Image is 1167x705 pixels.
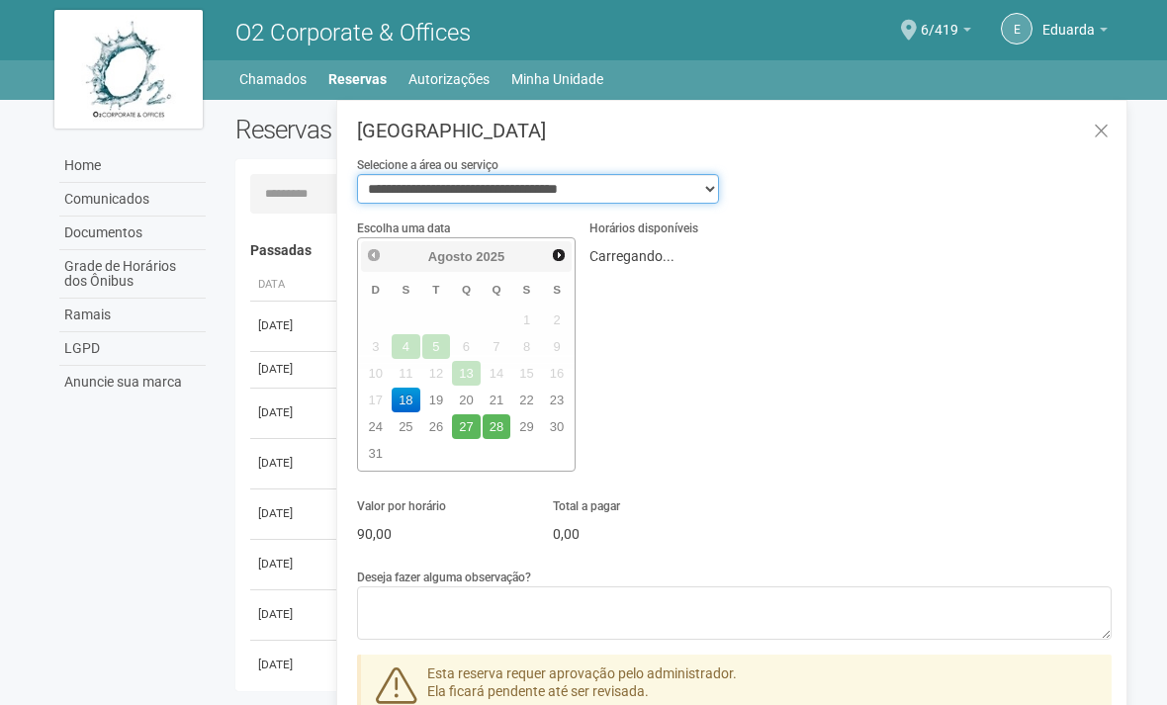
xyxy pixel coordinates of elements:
a: 6/419 [921,25,971,41]
h3: [GEOGRAPHIC_DATA] [357,121,1112,140]
a: 20 [452,388,481,412]
a: 30 [543,414,572,439]
a: 22 [512,388,541,412]
span: Próximo [551,247,567,263]
h2: Reservas [235,115,659,144]
td: Sala de Reunião Interna 2 Bloco 4 (até 30 pessoas) [329,488,900,539]
a: 21 [483,388,511,412]
span: 5 [422,334,451,359]
a: 27 [452,414,481,439]
th: Área ou Serviço [329,269,900,302]
td: Sala de Reunião Externa 1B (até 10 pessoas) [329,438,900,488]
span: 17 [362,388,391,412]
span: 12 [422,361,451,386]
span: 10 [362,361,391,386]
a: Ramais [59,299,206,332]
a: Reservas [328,65,387,93]
span: O2 Corporate & Offices [235,19,471,46]
span: Domingo [372,283,380,296]
span: 1 [512,308,541,332]
td: Sala de Reunião Externa 1B (até 10 pessoas) [329,640,900,690]
span: 4 [392,334,420,359]
span: 2025 [476,249,504,264]
span: Eduarda [1042,3,1095,38]
label: Selecione a área ou serviço [357,156,498,174]
span: 13 [452,361,481,386]
label: Valor por horário [357,497,446,515]
p: Carregando... [589,247,886,265]
span: 6 [452,334,481,359]
p: 90,00 [357,525,523,543]
span: Terça [432,283,439,296]
span: Anterior [366,247,382,263]
a: Próximo [547,243,570,266]
td: [DATE] [250,438,329,488]
span: Sábado [553,283,561,296]
span: 7 [483,334,511,359]
td: [DATE] [250,301,329,351]
td: [DATE] [250,640,329,690]
a: 26 [422,414,451,439]
a: Comunicados [59,183,206,217]
span: Segunda [402,283,409,296]
label: Horários disponíveis [589,220,698,237]
td: [DATE] [250,539,329,589]
a: 23 [543,388,572,412]
span: 6/419 [921,3,958,38]
a: Autorizações [408,65,490,93]
span: 14 [483,361,511,386]
span: 15 [512,361,541,386]
span: 3 [362,334,391,359]
label: Total a pagar [553,497,620,515]
a: 19 [422,388,451,412]
a: 28 [483,414,511,439]
a: Home [59,149,206,183]
a: Anuncie sua marca [59,366,206,398]
img: logo.jpg [54,10,203,129]
a: Eduarda [1042,25,1108,41]
a: 31 [362,441,391,466]
span: 11 [392,361,420,386]
td: [DATE] [250,388,329,438]
h4: Passadas [250,243,1098,258]
a: LGPD [59,332,206,366]
span: 2 [543,308,572,332]
a: 18 [392,388,420,412]
td: Sala de Reunião Externa 1A (até 8 pessoas) [329,589,900,640]
a: E [1001,13,1032,44]
a: Grade de Horários dos Ônibus [59,250,206,299]
td: [DATE] [250,589,329,640]
td: Sala de Reunião Externa 1A (até 8 pessoas) [329,351,900,388]
a: 29 [512,414,541,439]
a: Minha Unidade [511,65,603,93]
td: [DATE] [250,351,329,388]
span: 16 [543,361,572,386]
td: Sala de Reunião Externa 1A (até 8 pessoas) [329,301,900,351]
a: Documentos [59,217,206,250]
a: Chamados [239,65,307,93]
span: Sexta [523,283,531,296]
span: 9 [543,334,572,359]
a: 24 [362,414,391,439]
td: Sala de Reunião Externa 1A (até 8 pessoas) [329,539,900,589]
th: Data [250,269,329,302]
span: Quinta [492,283,500,296]
p: 0,00 [553,525,719,543]
a: 25 [392,414,420,439]
label: Deseja fazer alguma observação? [357,569,531,586]
label: Escolha uma data [357,220,450,237]
td: Sala de Reunião Externa 1A (até 8 pessoas) [329,388,900,438]
span: 8 [512,334,541,359]
td: [DATE] [250,488,329,539]
a: Anterior [363,243,386,266]
span: Quarta [462,283,471,296]
span: Agosto [428,249,473,264]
